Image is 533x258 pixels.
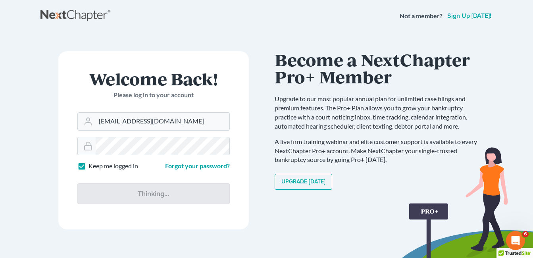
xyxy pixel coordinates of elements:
p: A live firm training webinar and elite customer support is available to every NextChapter Pro+ ac... [275,137,485,165]
p: Upgrade to our most popular annual plan for unlimited case filings and premium features. The Pro+... [275,94,485,131]
h1: Welcome Back! [77,70,230,87]
a: Forgot your password? [165,162,230,169]
a: Sign up [DATE]! [446,13,493,19]
strong: Not a member? [400,12,443,21]
label: Keep me logged in [89,162,138,171]
input: Email Address [96,113,229,130]
h1: Become a NextChapter Pro+ Member [275,51,485,85]
a: Upgrade [DATE] [275,174,332,190]
iframe: Intercom live chat [506,231,525,250]
p: Please log in to your account [77,90,230,100]
span: 6 [522,231,529,237]
input: Thinking... [77,183,230,204]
